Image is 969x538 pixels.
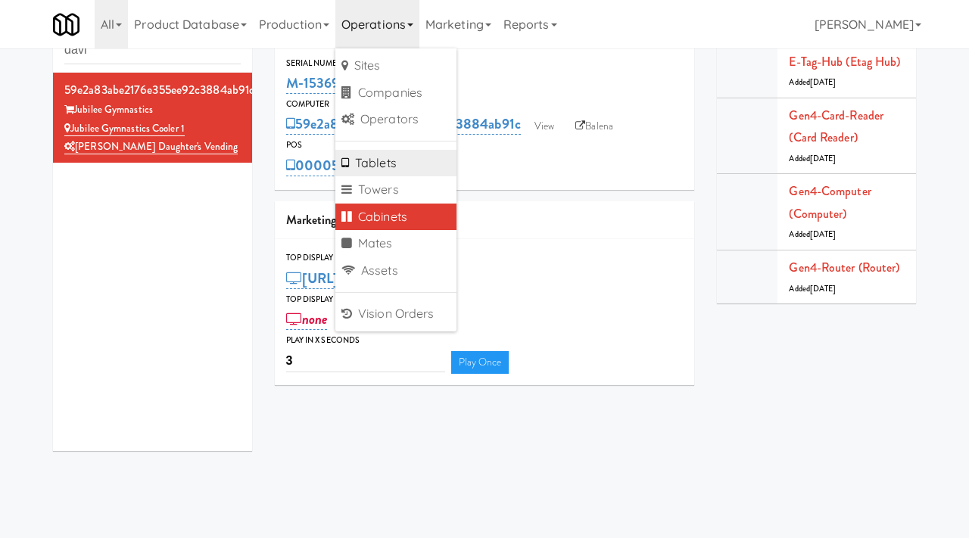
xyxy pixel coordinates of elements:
span: Added [789,283,836,294]
a: [URL][DOMAIN_NAME] [286,268,455,289]
a: 59e2a83abe2176e355ee92c3884ab91c [286,114,521,135]
a: Vision Orders [335,300,456,328]
a: M-153699 [286,73,347,94]
a: Balena [568,115,621,138]
a: Mates [335,230,456,257]
a: [PERSON_NAME] Daughter's Vending [64,139,238,154]
input: Search cabinets [64,36,241,64]
a: Gen4-card-reader (Card Reader) [789,107,883,147]
a: Operators [335,106,456,133]
a: Towers [335,176,456,204]
a: none [286,309,328,330]
span: [DATE] [810,229,837,240]
a: 0000573251519625 [286,155,419,176]
span: [DATE] [810,283,837,294]
a: Jubilee Gymnastics Cooler 1 [64,121,185,136]
img: Micromart [53,11,79,38]
li: 59e2a83abe2176e355ee92c3884ab91cJubilee Gymnastics Jubilee Gymnastics Cooler 1[PERSON_NAME] Daugh... [53,73,252,163]
span: [DATE] [810,76,837,88]
div: POS [286,138,684,153]
a: View [527,115,562,138]
a: Gen4-computer (Computer) [789,182,871,222]
a: Assets [335,257,456,285]
span: Added [789,229,836,240]
div: Play in X seconds [286,333,684,348]
span: Added [789,76,836,88]
a: Cabinets [335,204,456,231]
div: Computer [286,97,684,112]
div: 59e2a83abe2176e355ee92c3884ab91c [64,79,241,101]
a: Gen4-router (Router) [789,259,899,276]
div: Top Display Looping Video Url [286,250,684,266]
div: Serial Number [286,56,684,71]
span: [DATE] [810,153,837,164]
div: Top Display Test Video Url [286,292,684,307]
a: Companies [335,79,456,107]
a: E-tag-hub (Etag Hub) [789,53,900,70]
div: Jubilee Gymnastics [64,101,241,120]
a: Play Once [451,351,509,374]
a: Sites [335,52,456,79]
a: Tablets [335,150,456,177]
span: Added [789,153,836,164]
span: Marketing [286,211,337,229]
